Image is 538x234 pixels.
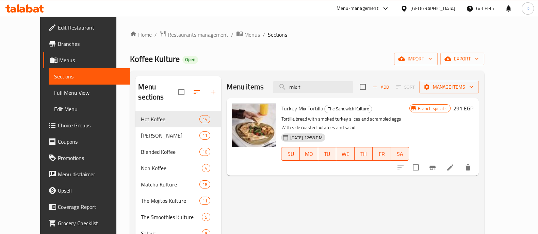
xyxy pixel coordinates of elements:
span: Branch specific [415,105,450,112]
span: 14 [200,116,210,123]
div: [PERSON_NAME]11 [135,127,221,144]
span: SA [394,149,407,159]
a: Full Menu View [49,85,130,101]
span: Hot Koffee [141,115,199,123]
span: Grocery Checklist [58,219,125,227]
span: Upsell [58,186,125,195]
span: D [526,5,529,12]
span: Choice Groups [58,121,125,129]
button: TU [318,147,337,161]
span: Promotions [58,154,125,162]
span: Add item [370,82,392,92]
span: The Sandwich Kulture [325,105,372,113]
span: Menus [244,31,260,39]
span: Select all sections [174,85,189,99]
span: Branches [58,40,125,48]
a: Home [130,31,152,39]
span: FR [375,149,388,159]
div: The Mojitos Kulture11 [135,193,221,209]
span: import [400,55,432,63]
span: Turkey Mix Tortilla [281,103,323,113]
button: export [440,53,484,65]
a: Coverage Report [43,199,130,215]
li: / [263,31,265,39]
a: Menu disclaimer [43,166,130,182]
a: Sections [49,68,130,85]
div: [GEOGRAPHIC_DATA] [410,5,455,12]
span: Full Menu View [54,89,125,97]
div: Hot Koffee14 [135,111,221,127]
div: items [199,180,210,188]
div: items [202,213,210,221]
a: Branches [43,36,130,52]
a: Menus [43,52,130,68]
span: TH [357,149,370,159]
button: Branch-specific-item [424,159,441,176]
span: Blended Koffee [141,148,199,156]
span: The Smoothies Kulture [141,213,202,221]
div: Non Koffee4 [135,160,221,176]
span: 11 [200,132,210,139]
span: Sections [268,31,287,39]
h6: 291 EGP [453,104,473,113]
span: The Mojitos Kulture [141,197,199,205]
span: Edit Menu [54,105,125,113]
nav: breadcrumb [130,30,484,39]
div: The Smoothies Kulture5 [135,209,221,225]
a: Menus [236,30,260,39]
span: Manage items [425,83,473,91]
span: 5 [202,214,210,220]
a: Grocery Checklist [43,215,130,231]
button: Add section [205,84,221,100]
button: Manage items [419,81,479,93]
span: [PERSON_NAME] [141,131,199,140]
span: 4 [202,165,210,172]
a: Coupons [43,133,130,150]
div: Blended Koffee10 [135,144,221,160]
div: items [199,197,210,205]
span: TU [321,149,334,159]
button: MO [300,147,318,161]
a: Upsell [43,182,130,199]
div: items [202,164,210,172]
span: Koffee Kulture [130,51,180,67]
button: Add [370,82,392,92]
div: items [199,115,210,123]
li: / [154,31,157,39]
div: Matcha Kulture18 [135,176,221,193]
span: Coverage Report [58,203,125,211]
span: Menus [59,56,125,64]
a: Edit Menu [49,101,130,117]
h2: Menu items [227,82,264,92]
span: Open [182,57,198,62]
span: Edit Restaurant [58,23,125,32]
span: [DATE] 12:58 PM [287,134,325,141]
span: Non Koffee [141,164,202,172]
span: Select section [356,80,370,94]
input: search [273,81,353,93]
span: MO [303,149,315,159]
div: Menu-management [337,4,378,13]
button: WE [336,147,355,161]
span: Matcha Kulture [141,180,199,188]
span: 18 [200,181,210,188]
span: Select to update [409,160,423,175]
span: Sections [54,72,125,80]
span: 11 [200,198,210,204]
span: Add [372,83,390,91]
span: Sort sections [189,84,205,100]
span: Coupons [58,138,125,146]
button: delete [460,159,476,176]
button: SA [391,147,409,161]
img: Turkey Mix Tortilla [232,104,276,147]
a: Edit menu item [446,163,454,172]
a: Edit Restaurant [43,19,130,36]
a: Choice Groups [43,117,130,133]
span: 10 [200,149,210,155]
a: Promotions [43,150,130,166]
span: Menu disclaimer [58,170,125,178]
